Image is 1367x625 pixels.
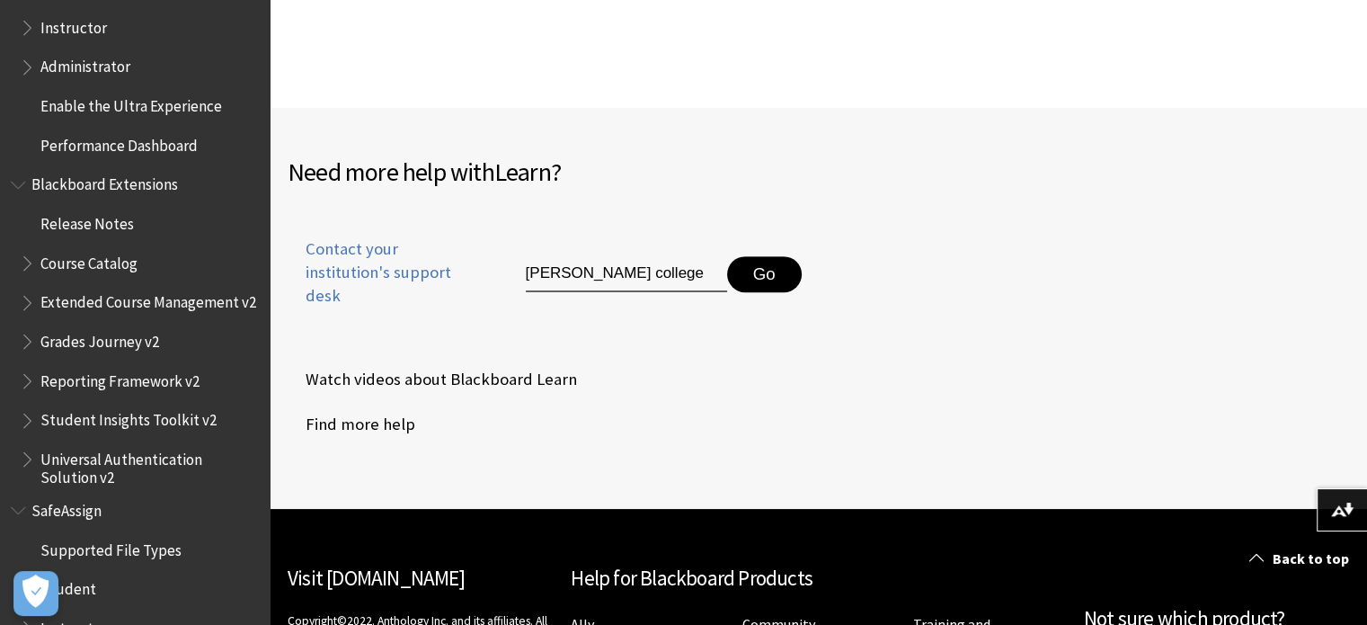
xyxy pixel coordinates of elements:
[40,288,256,312] span: Extended Course Management v2
[31,170,178,194] span: Blackboard Extensions
[40,366,200,390] span: Reporting Framework v2
[1236,542,1367,576] a: Back to top
[727,256,802,292] button: Go
[288,237,484,330] a: Contact your institution's support desk
[40,130,198,155] span: Performance Dashboard
[40,444,257,487] span: Universal Authentication Solution v2
[31,496,102,520] span: SafeAssign
[494,156,551,188] span: Learn
[288,237,484,308] span: Contact your institution's support desk
[288,153,819,191] h2: Need more help with ?
[40,406,217,430] span: Student Insights Toolkit v2
[11,170,259,487] nav: Book outline for Blackboard Extensions
[40,13,107,37] span: Instructor
[288,366,577,393] a: Watch videos about Blackboard Learn
[40,535,182,559] span: Supported File Types
[40,52,130,76] span: Administrator
[40,575,96,599] span: Student
[288,411,415,438] a: Find more help
[571,563,1066,594] h2: Help for Blackboard Products
[40,248,138,272] span: Course Catalog
[288,565,465,591] a: Visit [DOMAIN_NAME]
[40,91,222,115] span: Enable the Ultra Experience
[40,209,134,233] span: Release Notes
[40,326,159,351] span: Grades Journey v2
[13,571,58,616] button: Open Preferences
[526,256,727,292] input: Type institution name to get support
